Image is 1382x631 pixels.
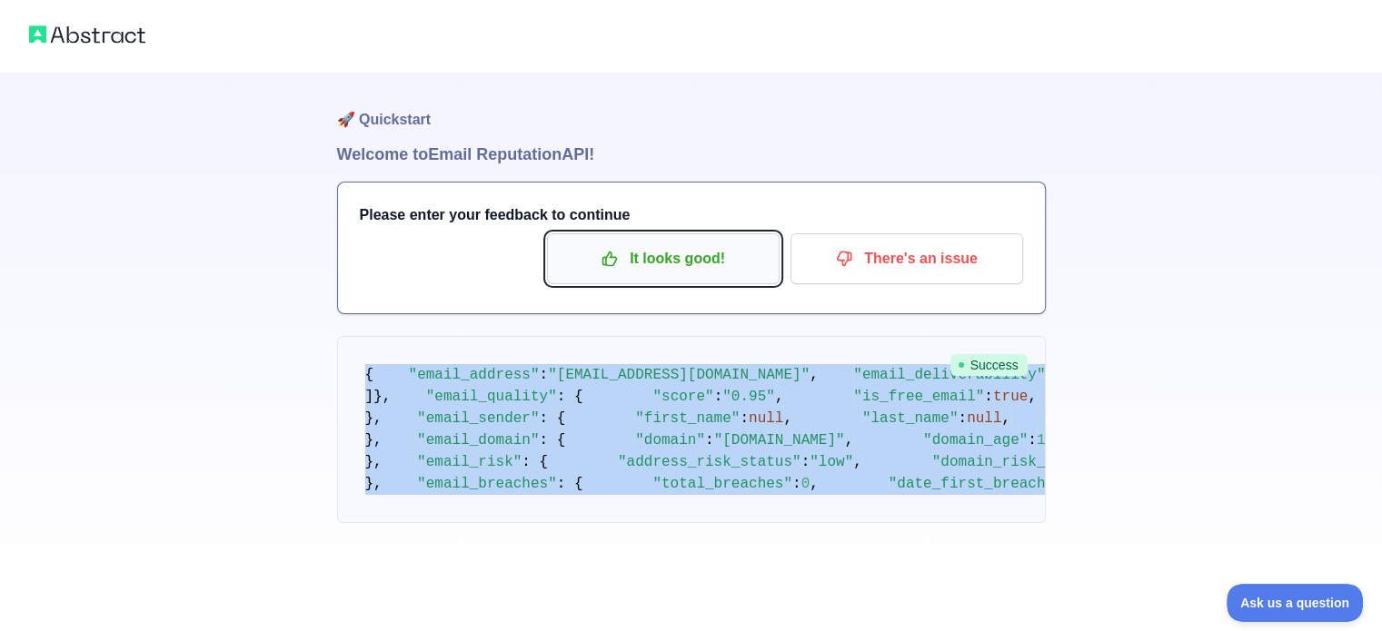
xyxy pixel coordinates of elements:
[1037,432,1080,449] span: 11008
[652,389,713,405] span: "score"
[337,142,1046,167] h1: Welcome to Email Reputation API!
[29,22,145,47] img: Abstract logo
[417,410,539,427] span: "email_sender"
[722,389,775,405] span: "0.95"
[561,243,766,274] p: It looks good!
[775,389,784,405] span: ,
[426,389,557,405] span: "email_quality"
[932,454,1107,470] span: "domain_risk_status"
[522,454,548,470] span: : {
[714,432,845,449] span: "[DOMAIN_NAME]"
[417,432,539,449] span: "email_domain"
[417,454,522,470] span: "email_risk"
[547,233,780,284] button: It looks good!
[635,410,740,427] span: "first_name"
[409,367,540,383] span: "email_address"
[845,432,854,449] span: ,
[1001,410,1010,427] span: ,
[810,454,853,470] span: "low"
[804,243,1009,274] p: There's an issue
[360,204,1023,226] h3: Please enter your feedback to continue
[1028,432,1037,449] span: :
[950,354,1028,376] span: Success
[810,367,819,383] span: ,
[365,367,374,383] span: {
[1227,584,1364,622] iframe: Toggle Customer Support
[705,432,714,449] span: :
[792,476,801,492] span: :
[714,389,723,405] span: :
[740,410,749,427] span: :
[749,410,783,427] span: null
[417,476,557,492] span: "email_breaches"
[984,389,993,405] span: :
[958,410,967,427] span: :
[853,389,984,405] span: "is_free_email"
[801,454,810,470] span: :
[862,410,959,427] span: "last_name"
[923,432,1028,449] span: "domain_age"
[540,432,566,449] span: : {
[337,73,1046,142] h1: 🚀 Quickstart
[853,454,862,470] span: ,
[1028,389,1037,405] span: ,
[540,367,549,383] span: :
[557,476,583,492] span: : {
[540,410,566,427] span: : {
[801,476,810,492] span: 0
[810,476,819,492] span: ,
[548,367,810,383] span: "[EMAIL_ADDRESS][DOMAIN_NAME]"
[635,432,705,449] span: "domain"
[853,367,1045,383] span: "email_deliverability"
[557,389,583,405] span: : {
[652,476,792,492] span: "total_breaches"
[790,233,1023,284] button: There's an issue
[993,389,1028,405] span: true
[967,410,1001,427] span: null
[783,410,792,427] span: ,
[889,476,1072,492] span: "date_first_breached"
[618,454,801,470] span: "address_risk_status"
